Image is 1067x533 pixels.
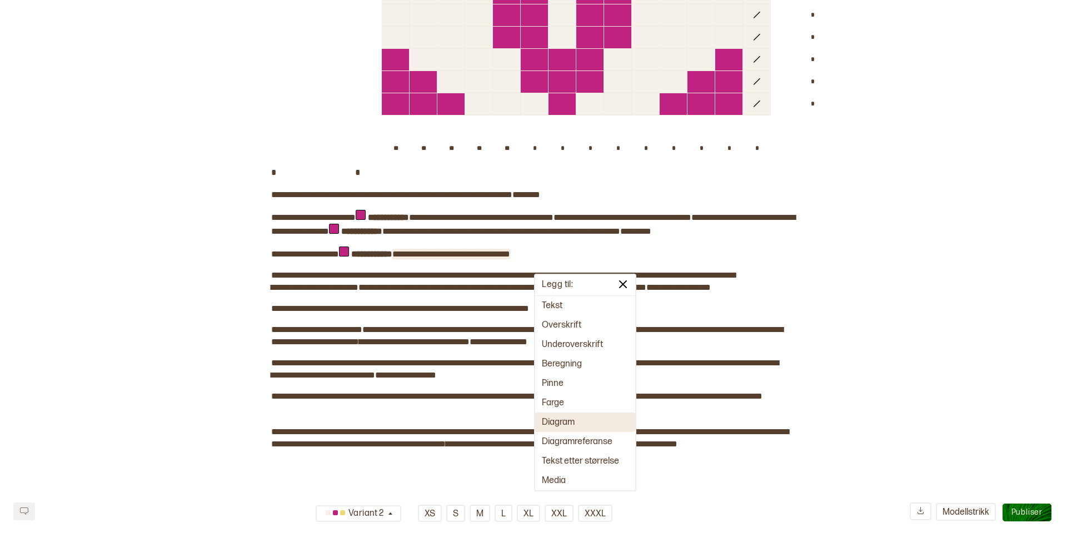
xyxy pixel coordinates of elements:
button: Publiser [1003,504,1051,521]
button: Diagram [535,413,635,432]
button: XXL [545,505,574,522]
button: Pinne [535,374,635,393]
button: Underoverskrift [535,335,635,354]
button: Diagramreferanse [535,432,635,451]
span: Publiser [1011,507,1043,517]
button: Tekst etter størrelse [535,451,635,471]
button: M [470,505,490,522]
button: Media [535,471,635,490]
button: Overskrift [535,315,635,335]
div: Variant 2 [322,505,386,523]
button: S [446,505,465,522]
button: Variant 2 [316,505,401,522]
button: XS [418,505,442,522]
p: Legg til : [542,279,573,291]
button: Modellstrikk [936,503,996,521]
button: Beregning [535,354,635,374]
button: Farge [535,393,635,413]
button: L [495,505,512,522]
button: Tekst [535,296,635,315]
img: lukk valg [616,278,630,291]
button: XL [517,505,540,522]
button: XXXL [578,505,612,522]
